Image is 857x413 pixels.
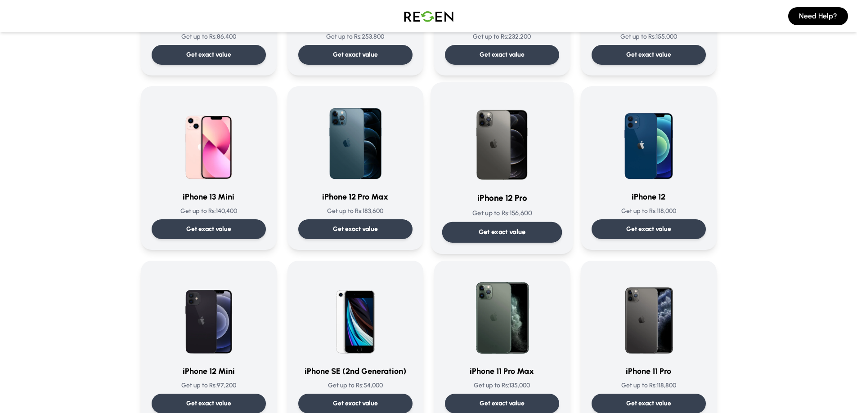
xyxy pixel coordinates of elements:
[457,93,547,184] img: iPhone 12 Pro
[298,32,413,41] p: Get up to Rs: 253,800
[298,207,413,216] p: Get up to Rs: 183,600
[592,207,706,216] p: Get up to Rs: 118,000
[152,365,266,377] h3: iPhone 12 Mini
[333,50,378,59] p: Get exact value
[788,7,848,25] button: Need Help?
[152,207,266,216] p: Get up to Rs: 140,400
[459,271,545,358] img: iPhone 11 Pro Max
[480,50,525,59] p: Get exact value
[186,399,231,408] p: Get exact value
[626,50,671,59] p: Get exact value
[592,365,706,377] h3: iPhone 11 Pro
[298,191,413,203] h3: iPhone 12 Pro Max
[312,97,399,183] img: iPhone 12 Pro Max
[626,225,671,234] p: Get exact value
[445,32,559,41] p: Get up to Rs: 232,200
[592,381,706,390] p: Get up to Rs: 118,800
[442,192,562,205] h3: iPhone 12 Pro
[333,225,378,234] p: Get exact value
[606,271,692,358] img: iPhone 11 Pro
[445,381,559,390] p: Get up to Rs: 135,000
[478,227,525,237] p: Get exact value
[480,399,525,408] p: Get exact value
[333,399,378,408] p: Get exact value
[445,365,559,377] h3: iPhone 11 Pro Max
[298,381,413,390] p: Get up to Rs: 54,000
[166,271,252,358] img: iPhone 12 Mini
[186,50,231,59] p: Get exact value
[152,381,266,390] p: Get up to Rs: 97,200
[592,32,706,41] p: Get up to Rs: 155,000
[312,271,399,358] img: iPhone SE (2nd Generation)
[442,209,562,218] p: Get up to Rs: 156,600
[166,97,252,183] img: iPhone 13 Mini
[606,97,692,183] img: iPhone 12
[152,191,266,203] h3: iPhone 13 Mini
[298,365,413,377] h3: iPhone SE (2nd Generation)
[592,191,706,203] h3: iPhone 12
[152,32,266,41] p: Get up to Rs: 86,400
[186,225,231,234] p: Get exact value
[397,4,460,29] img: Logo
[626,399,671,408] p: Get exact value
